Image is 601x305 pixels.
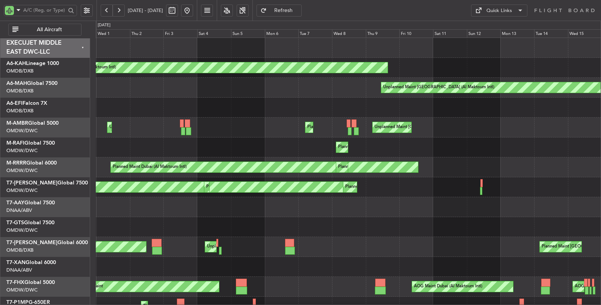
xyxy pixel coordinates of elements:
[6,280,24,285] span: T7-FHX
[23,5,66,16] input: A/C (Reg. or Type)
[163,29,197,38] div: Fri 3
[6,240,88,245] a: T7-[PERSON_NAME]Global 6000
[207,241,331,252] div: Unplanned Maint [GEOGRAPHIC_DATA] ([GEOGRAPHIC_DATA])
[6,287,38,293] a: OMDW/DWC
[6,180,57,186] span: T7-[PERSON_NAME]
[6,247,33,254] a: OMDB/DXB
[128,7,163,14] span: [DATE] - [DATE]
[338,162,412,173] div: Planned Maint Dubai (Al Maktoum Intl)
[96,29,130,38] div: Wed 1
[383,82,494,93] div: Unplanned Maint [GEOGRAPHIC_DATA] (Al Maktoum Intl)
[6,81,57,86] a: A6-MAHGlobal 7500
[197,29,231,38] div: Sat 4
[6,260,26,265] span: T7-XAN
[6,260,56,265] a: T7-XANGlobal 6000
[231,29,265,38] div: Sun 5
[534,29,568,38] div: Tue 14
[6,121,59,126] a: M-AMBRGlobal 5000
[6,68,33,74] a: OMDB/DXB
[6,147,38,154] a: OMDW/DWC
[6,187,38,194] a: OMDW/DWC
[20,27,79,32] span: All Aircraft
[366,29,400,38] div: Thu 9
[6,220,24,225] span: T7-GTS
[6,280,55,285] a: T7-FHXGlobal 5000
[6,140,24,146] span: M-RAFI
[6,140,55,146] a: M-RAFIGlobal 7500
[6,107,33,114] a: OMDB/DXB
[486,7,512,15] div: Quick Links
[433,29,467,38] div: Sat 11
[6,240,57,245] span: T7-[PERSON_NAME]
[298,29,332,38] div: Tue 7
[467,29,501,38] div: Sun 12
[6,207,32,214] a: DNAA/ABV
[6,300,50,305] a: T7-P1MPG-650ER
[414,281,482,292] div: AOG Maint Dubai (Al Maktoum Intl)
[6,101,47,106] a: A6-EFIFalcon 7X
[113,162,187,173] div: Planned Maint Dubai (Al Maktoum Intl)
[257,5,302,17] button: Refresh
[399,29,433,38] div: Fri 10
[6,300,29,305] span: T7-P1MP
[374,122,486,133] div: Unplanned Maint [GEOGRAPHIC_DATA] (Al Maktoum Intl)
[6,121,28,126] span: M-AMBR
[338,142,412,153] div: Planned Maint Dubai (Al Maktoum Intl)
[8,24,82,36] button: All Aircraft
[206,181,280,193] div: Planned Maint Dubai (Al Maktoum Intl)
[130,29,164,38] div: Thu 2
[6,267,32,273] a: DNAA/ABV
[6,61,26,66] span: A6-KAH
[98,22,110,29] div: [DATE]
[6,160,57,166] a: M-RRRRGlobal 6000
[268,8,299,13] span: Refresh
[6,160,26,166] span: M-RRRR
[6,200,24,205] span: T7-AAY
[6,61,59,66] a: A6-KAHLineage 1000
[307,122,381,133] div: Planned Maint Dubai (Al Maktoum Intl)
[345,181,419,193] div: Planned Maint Dubai (Al Maktoum Intl)
[265,29,299,38] div: Mon 6
[6,88,33,94] a: OMDB/DXB
[6,101,23,106] span: A6-EFI
[332,29,366,38] div: Wed 8
[6,200,55,205] a: T7-AAYGlobal 7500
[6,81,27,86] span: A6-MAH
[6,227,38,234] a: OMDW/DWC
[500,29,534,38] div: Mon 13
[471,5,527,17] button: Quick Links
[6,220,54,225] a: T7-GTSGlobal 7500
[6,167,38,174] a: OMDW/DWC
[6,180,88,186] a: T7-[PERSON_NAME]Global 7500
[6,127,38,134] a: OMDW/DWC
[109,122,220,133] div: Unplanned Maint [GEOGRAPHIC_DATA] (Al Maktoum Intl)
